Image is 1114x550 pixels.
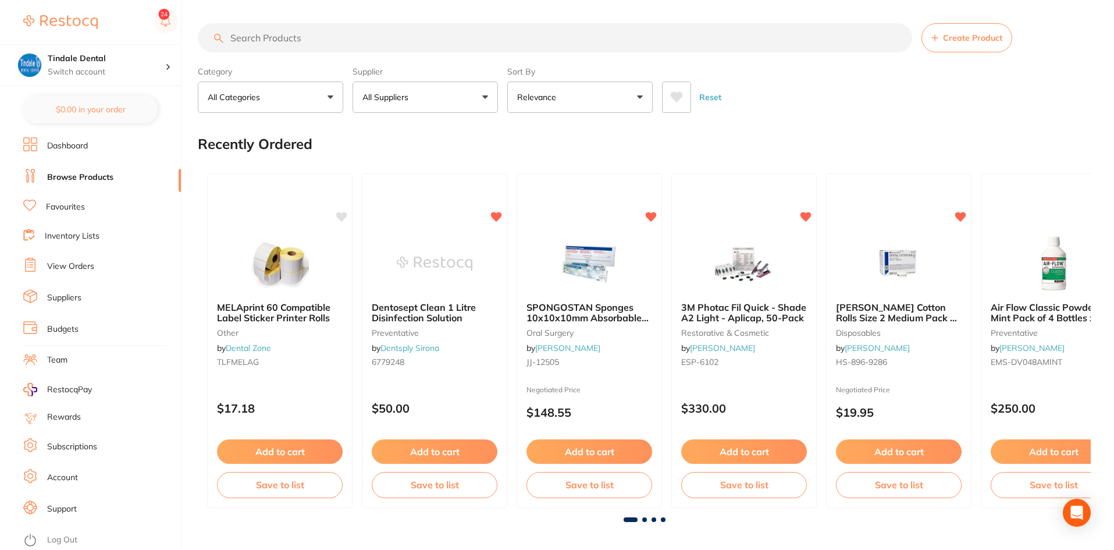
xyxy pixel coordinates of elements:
span: by [526,343,600,353]
small: other [217,328,343,338]
img: 3M Photac Fil Quick - Shade A2 Light - Aplicap, 50-Pack [706,235,782,293]
span: by [217,343,271,353]
b: 3M Photac Fil Quick - Shade A2 Light - Aplicap, 50-Pack [681,302,807,324]
b: HENRY SCHEIN Cotton Rolls Size 2 Medium Pack of 2000 [836,302,962,324]
img: MELAprint 60 Compatible Label Sticker Printer Rolls [242,235,318,293]
span: by [681,343,755,353]
small: Negotiated Price [836,386,962,394]
span: Create Product [943,33,1002,42]
a: Restocq Logo [23,9,98,36]
a: Suppliers [47,292,81,304]
button: Log Out [23,531,177,550]
button: $0.00 in your order [23,95,158,123]
b: MELAprint 60 Compatible Label Sticker Printer Rolls [217,302,343,324]
span: by [372,343,439,353]
small: ESP-6102 [681,357,807,367]
button: Save to list [217,472,343,498]
a: Support [47,503,77,515]
a: Budgets [47,324,79,335]
a: Team [47,354,67,366]
h4: Tindale Dental [48,53,165,65]
a: Rewards [47,411,81,423]
button: Add to cart [681,439,807,464]
a: Favourites [46,201,85,213]
button: Add to cart [526,439,652,464]
a: Browse Products [47,172,113,183]
a: [PERSON_NAME] [845,343,910,353]
button: Save to list [372,472,497,498]
small: oral surgery [526,328,652,338]
small: TLFMELAG [217,357,343,367]
small: JJ-12505 [526,357,652,367]
img: RestocqPay [23,383,37,396]
a: Dentsply Sirona [380,343,439,353]
button: Save to list [836,472,962,498]
img: HENRY SCHEIN Cotton Rolls Size 2 Medium Pack of 2000 [861,235,937,293]
a: [PERSON_NAME] [690,343,755,353]
a: Account [47,472,78,484]
small: 6779248 [372,357,497,367]
button: All Categories [198,81,343,113]
span: by [991,343,1065,353]
small: restorative & cosmetic [681,328,807,338]
div: Open Intercom Messenger [1063,499,1091,527]
b: Dentosept Clean 1 Litre Disinfection Solution [372,302,497,324]
span: RestocqPay [47,384,92,396]
a: [PERSON_NAME] [535,343,600,353]
button: Add to cart [836,439,962,464]
button: Relevance [507,81,653,113]
p: $50.00 [372,402,497,415]
b: SPONGOSTAN Sponges 10x10x10mm Absorbable Gelatin Pack of 24 [526,302,652,324]
button: Save to list [681,472,807,498]
img: Air Flow Classic Powder Mint Pack of 4 Bottles x 300g [1016,235,1091,293]
small: preventative [372,328,497,338]
button: Add to cart [372,439,497,464]
img: Dentosept Clean 1 Litre Disinfection Solution [397,235,472,293]
label: Supplier [353,66,498,77]
button: Reset [696,81,725,113]
p: Switch account [48,66,165,78]
p: $19.95 [836,406,962,419]
span: by [836,343,910,353]
a: View Orders [47,261,94,272]
p: Relevance [517,91,561,103]
p: All Suppliers [362,91,413,103]
p: $330.00 [681,402,807,415]
button: All Suppliers [353,81,498,113]
button: Save to list [526,472,652,498]
p: All Categories [208,91,265,103]
a: [PERSON_NAME] [999,343,1065,353]
label: Sort By [507,66,653,77]
img: Restocq Logo [23,15,98,29]
a: Dashboard [47,140,88,152]
a: Log Out [47,534,77,546]
p: $148.55 [526,406,652,419]
button: Create Product [921,23,1012,52]
img: Tindale Dental [18,54,41,77]
p: $17.18 [217,402,343,415]
small: disposables [836,328,962,338]
input: Search Products [198,23,912,52]
small: HS-896-9286 [836,357,962,367]
a: Subscriptions [47,441,97,453]
a: RestocqPay [23,383,92,396]
img: SPONGOSTAN Sponges 10x10x10mm Absorbable Gelatin Pack of 24 [551,235,627,293]
a: Dental Zone [226,343,271,353]
h2: Recently Ordered [198,136,312,152]
label: Category [198,66,343,77]
a: Inventory Lists [45,230,99,242]
small: Negotiated Price [526,386,652,394]
button: Add to cart [217,439,343,464]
